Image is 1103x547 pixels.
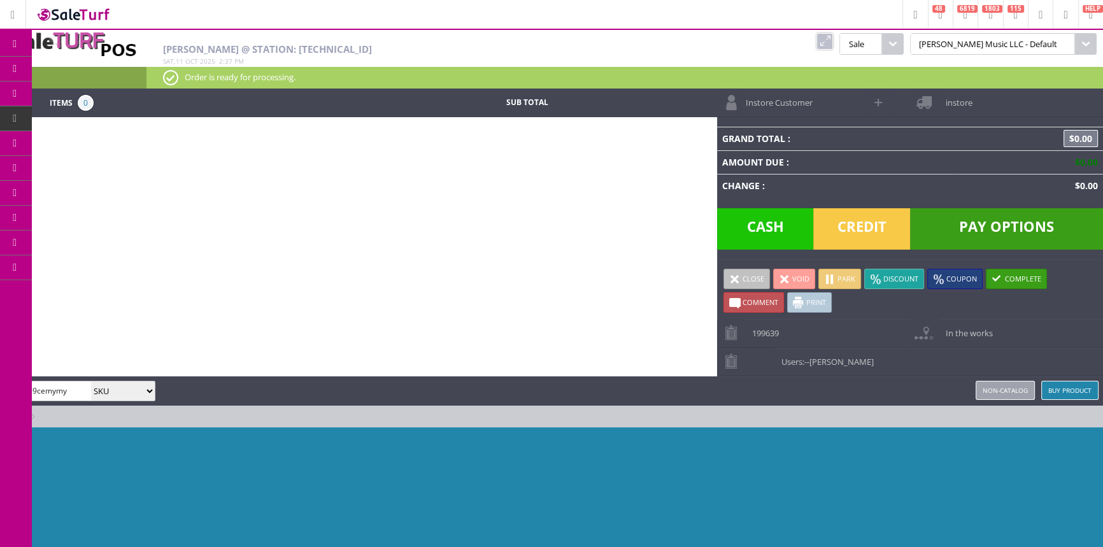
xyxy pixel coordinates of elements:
span: $0.00 [1070,180,1098,192]
span: , : [163,57,244,66]
span: HELP [1083,5,1103,13]
span: Sale [839,33,881,55]
a: Complete [986,269,1047,289]
span: Sat [163,57,174,66]
span: 6819 [957,5,978,13]
span: pm [234,57,244,66]
a: Print [787,292,832,313]
span: Oct [185,57,198,66]
span: 199639 [746,319,779,339]
span: Pay Options [910,208,1103,250]
a: Coupon [927,269,983,289]
td: Sub Total [430,95,623,111]
span: Items [50,95,73,109]
span: $0.00 [1070,156,1098,168]
span: $0.00 [1064,130,1098,147]
a: Discount [864,269,924,289]
span: Comment [743,297,778,307]
input: Search [5,381,91,400]
p: Order is ready for processing. [163,70,1086,84]
span: Instore Customer [739,89,813,108]
a: Void [773,269,815,289]
span: -[PERSON_NAME] [807,356,874,367]
span: 37 [225,57,232,66]
span: In the works [939,319,992,339]
span: [PERSON_NAME] Music LLC - Default [910,33,1075,55]
td: Change : [717,174,957,197]
a: Park [818,269,861,289]
span: - [804,356,807,367]
span: instore [939,89,972,108]
td: Grand Total : [717,127,957,150]
h2: [PERSON_NAME] @ Station: [TECHNICAL_ID] [163,44,715,55]
span: 0 [78,95,94,111]
img: SaleTurf [36,6,112,23]
span: Cash [717,208,814,250]
span: Credit [813,208,910,250]
span: Users: [775,348,874,367]
a: Close [723,269,770,289]
span: 1803 [982,5,1002,13]
span: 11 [176,57,183,66]
span: 2025 [200,57,215,66]
span: 115 [1007,5,1024,13]
span: 48 [932,5,945,13]
a: Non-catalog [976,381,1035,400]
a: Buy Product [1041,381,1099,400]
span: 2 [219,57,223,66]
td: Amount Due : [717,150,957,174]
